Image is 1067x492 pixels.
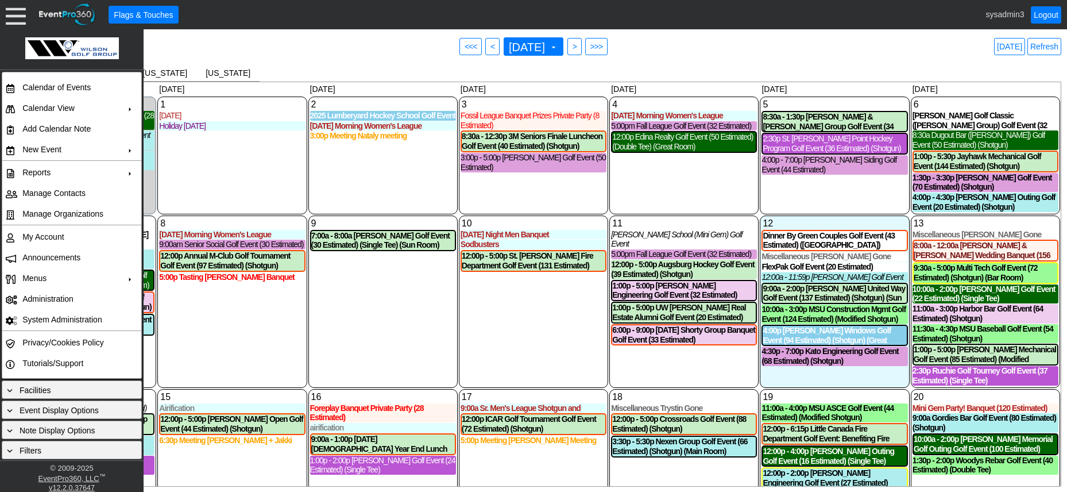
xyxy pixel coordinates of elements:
a: Refresh [1027,38,1061,55]
div: Note Display Options [5,424,139,436]
div: 3:00p - 5:00p [PERSON_NAME] Golf Event (50 Estimated) [461,153,606,172]
span: Filters [20,446,41,455]
td: Privacy/Cookies Policy [18,332,121,353]
td: Menus [18,268,121,289]
div: Miscellaneous Trystin Gone [611,403,757,413]
div: 1:30p - 2:00p Woodys Rebar Golf Event (40 Estimated) (Double Tee) [913,456,1058,475]
div: 8:30a Dugout Bar ([PERSON_NAME]) Golf Event (50 Estimated) (Shotgun) [913,130,1058,150]
span: [US_STATE] [206,68,250,78]
div: © 2009- 2025 [3,464,141,472]
div: 11:00a - 4:00p MSU ASCE Golf Event (44 Estimated) (Modified Shotgun) [761,403,907,423]
tr: Menus [2,268,141,289]
div: 12:00p - 2:00p [PERSON_NAME] Engineering Golf Event (27 Estimated) (Single Tee) (Bar Room) [763,468,906,488]
div: Show menu [461,98,606,111]
div: 12:00p - 5:00p Crossroads Golf Event (88 Estimated) (Shotgun) ([GEOGRAPHIC_DATA]) [612,414,756,434]
span: <<< [462,41,480,52]
td: Manage Contacts [18,183,121,203]
div: Show menu [761,98,907,111]
div: 1:00p - 5:00p [PERSON_NAME] Mechanical Golf Event (85 Estimated) (Modified Shotgun) (Sun Room) [914,345,1057,364]
div: 8:00a - 12:00a [PERSON_NAME] & [PERSON_NAME] Wedding Banquet (156 Estimated) ([GEOGRAPHIC_DATA]) [914,241,1057,260]
div: 11:00a - 3:00p Harbor Bar Golf Event (64 Estimated) (Shotgun) [913,304,1058,324]
span: [DATE] [507,41,547,53]
img: EventPro360 [37,2,97,28]
div: 2:30p Ruchie Golf Tourney Golf Event (37 Estimated) (Single Tee) [913,366,1058,386]
span: [DATE] [507,40,558,53]
div: 12:00p - 5:00p Augsburg Hockey Golf Event (39 Estimated) (Shotgun) [611,260,757,279]
div: 3:30p - 5:30p Nexen Group Golf Event (66 Estimated) (Shotgun) (Main Room) [612,437,756,456]
td: Calendar View [18,98,121,118]
div: 12:00p ICAR Golf Tournament Golf Event (72 Estimated) (Shotgun) ([GEOGRAPHIC_DATA]) [462,414,605,434]
div: Show menu [611,98,757,111]
tr: Add Calendar Note [2,118,141,139]
div: Event Display Options [5,403,139,416]
div: [DATE] [157,82,307,96]
div: 9:30a - 5:00p Multi Tech Golf Event (72 Estimated) (Shotgun) (Bar Room) [914,263,1057,283]
div: [DATE] [759,82,910,96]
tr: New Event [2,139,141,160]
div: 10:00a - 2:00p [PERSON_NAME] Memorial Golf Outing Golf Event (100 Estimated) (Shotgun) (Great Room) [914,435,1057,454]
div: [DATE] Morning Women's League Luncheon [611,111,757,121]
div: Holiday [DATE] [159,121,305,131]
tr: Administration [2,289,141,309]
td: New Event [18,139,121,160]
tr: Reports [2,162,141,183]
div: 6:30p Meeting [PERSON_NAME] + Jakki [159,436,305,445]
div: Menu: Click or 'Crtl+M' to toggle menu open/close [6,5,26,25]
a: EventPro360, LLC [38,474,99,483]
span: Facilities [20,386,51,395]
a: Logout [1031,6,1061,24]
div: Show menu [310,98,456,111]
tr: Tutorials/Support [2,353,141,374]
div: FlexPak Golf Event (20 Estimated) [761,262,907,272]
div: Show menu [761,391,907,403]
div: 4:30p - 7:00p Kato Engineering Golf Event (68 Estimated) (Shotgun) [761,347,907,366]
div: 1:00p - 5:00p [PERSON_NAME] Engineering Golf Event (32 Estimated) (Shotgun) (Sun Room) [612,281,756,301]
div: [DATE] [609,82,759,96]
tr: Announcements [2,247,141,268]
div: Show menu [611,217,757,230]
span: < [488,41,497,52]
tr: Manage Contacts [2,183,141,203]
span: Note Display Options [20,426,95,435]
div: [DATE] [910,82,1061,96]
div: Filters [5,444,139,456]
div: [PERSON_NAME] Golf Classic ([PERSON_NAME] Group) Golf Event (32 Estimated) [913,111,1058,130]
div: Foreplay Banquet Private Party (28 Estimated) [310,403,456,423]
div: 9:00a - 2:00p [PERSON_NAME] United Way Golf Event (137 Estimated) (Shotgun) (Sun Room) [763,284,906,303]
div: Facilities [5,383,139,396]
div: Miscellaneous [PERSON_NAME] Gone [761,252,907,262]
div: 12:00p - 6:15p Little Canada Fire Department Golf Event: Benefiting Fire Fighters For Healing Gol... [763,424,906,444]
div: 1:30p - 3:30p [PERSON_NAME] Golf Event (70 Estimated) (Shotgun) [913,173,1058,193]
div: 12:00p - 4:00p [PERSON_NAME] Outing Golf Event (16 Estimated) (Single Tee) (Great Room) [763,447,906,466]
td: Manage Organizations [18,203,121,224]
span: Event Display Options [20,406,99,415]
div: 3:00p Meeting Nataly meeting [310,131,456,141]
div: Dinner By Green Couples Golf Event (43 Estimated) ([GEOGRAPHIC_DATA]) [763,231,906,251]
div: 1:00p - 5:00p UW [PERSON_NAME] Real Estate Alumni Golf Event (20 Estimated) (Sun Room) [612,303,756,322]
div: 1:00p - 2:00p [PERSON_NAME] Golf Event (24 Estimated) (Single Tee) [310,456,456,475]
span: [US_STATE] [142,68,187,78]
div: 4:00p - 4:30p [PERSON_NAME] Outing Golf Event (20 Estimated) (Shotgun) [913,193,1058,212]
a: [DATE] [994,38,1025,55]
div: 5:00pm Fall League Golf Event (32 Estimated) [611,121,757,131]
div: 9:00am Senior Social Golf Event (30 Estimated) [159,240,305,249]
td: Announcements [18,247,121,268]
td: Reports [18,162,121,183]
div: airification [310,423,456,433]
div: 8:30a - 12:30p 3M Seniors Finale Luncheon Golf Event (40 Estimated) (Shotgun) ([GEOGRAPHIC_DATA]) [462,132,605,151]
div: Show menu [461,391,606,403]
div: Show menu [461,217,606,230]
a: v12.2.0.37647 [49,484,95,492]
tr: My Account [2,226,141,247]
div: 11:30a - 4:30p MSU Baseball Golf Event (54 Estimated) (Shotgun) [913,324,1058,344]
div: [DATE] Night Men Banquet [461,230,606,240]
td: My Account [18,226,121,247]
span: Flags & Touches [111,9,175,21]
div: 9:00a Sr. Men's League Shotgun and Banquet [461,403,606,413]
div: Sodbusters [461,240,606,249]
div: Show menu [913,217,1058,230]
div: 10:00a - 2:00p [PERSON_NAME] Golf Event (22 Estimated) (Single Tee) [913,285,1058,304]
div: 8:30a - 1:30p [PERSON_NAME] & [PERSON_NAME] Group Golf Event (34 Estimated) (Modified Shotgun) (S... [763,112,906,132]
div: 4:00p - 7:00p [PERSON_NAME] Siding Golf Event (44 Estimated) [761,155,907,175]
